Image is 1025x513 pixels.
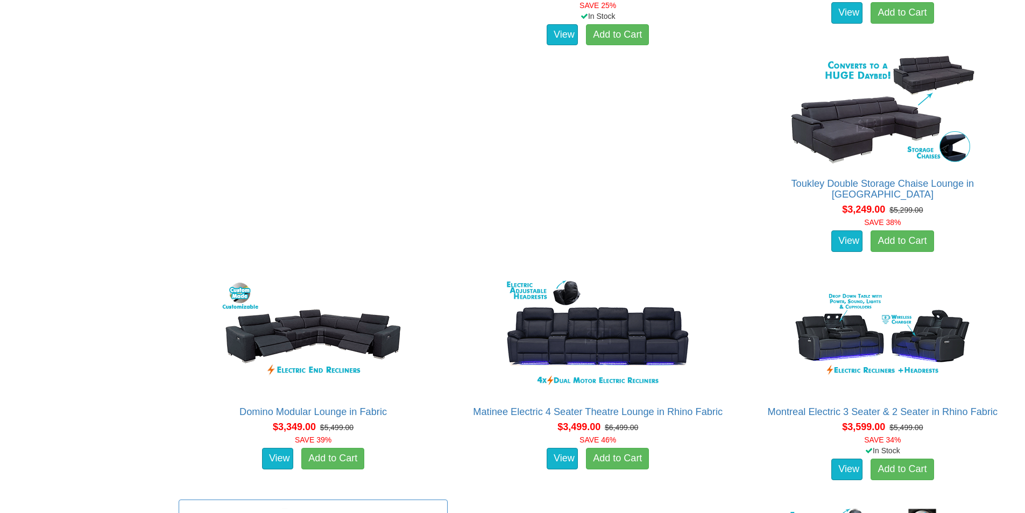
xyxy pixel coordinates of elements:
a: Add to Cart [871,2,934,24]
del: $6,499.00 [605,423,638,432]
span: $3,349.00 [273,421,316,432]
font: SAVE 39% [295,435,331,444]
div: In Stock [462,11,734,22]
img: Matinee Electric 4 Seater Theatre Lounge in Rhino Fabric [501,277,695,396]
span: $3,599.00 [842,421,885,432]
font: SAVE 38% [864,218,901,227]
span: $3,499.00 [557,421,600,432]
a: Montreal Electric 3 Seater & 2 Seater in Rhino Fabric [768,406,998,417]
a: Toukley Double Storage Chaise Lounge in [GEOGRAPHIC_DATA] [791,178,974,200]
div: In Stock [746,445,1019,456]
a: View [831,2,863,24]
a: View [547,448,578,469]
a: View [831,230,863,252]
img: Toukley Double Storage Chaise Lounge in Fabric [786,49,979,167]
del: $5,299.00 [889,206,923,214]
a: Add to Cart [871,230,934,252]
a: View [262,448,293,469]
font: SAVE 25% [579,1,616,10]
img: Montreal Electric 3 Seater & 2 Seater in Rhino Fabric [786,277,979,396]
del: $5,499.00 [889,423,923,432]
a: View [831,459,863,480]
a: View [547,24,578,46]
a: Add to Cart [586,24,649,46]
span: $3,249.00 [842,204,885,215]
a: Domino Modular Lounge in Fabric [239,406,387,417]
a: Matinee Electric 4 Seater Theatre Lounge in Rhino Fabric [473,406,723,417]
img: Domino Modular Lounge in Fabric [216,277,410,396]
font: SAVE 46% [579,435,616,444]
a: Add to Cart [301,448,364,469]
a: Add to Cart [586,448,649,469]
font: SAVE 34% [864,435,901,444]
a: Add to Cart [871,459,934,480]
del: $5,499.00 [320,423,354,432]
